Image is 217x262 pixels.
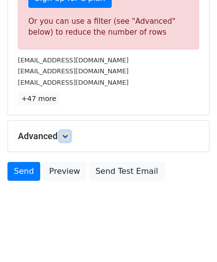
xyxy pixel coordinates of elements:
small: [EMAIL_ADDRESS][DOMAIN_NAME] [18,56,129,64]
a: Send [7,162,40,181]
small: [EMAIL_ADDRESS][DOMAIN_NAME] [18,79,129,86]
small: [EMAIL_ADDRESS][DOMAIN_NAME] [18,67,129,75]
a: +47 more [18,93,60,105]
div: Or you can use a filter (see "Advanced" below) to reduce the number of rows [28,16,189,38]
iframe: Chat Widget [167,214,217,262]
a: Preview [43,162,86,181]
a: Send Test Email [89,162,164,181]
h5: Advanced [18,131,199,142]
